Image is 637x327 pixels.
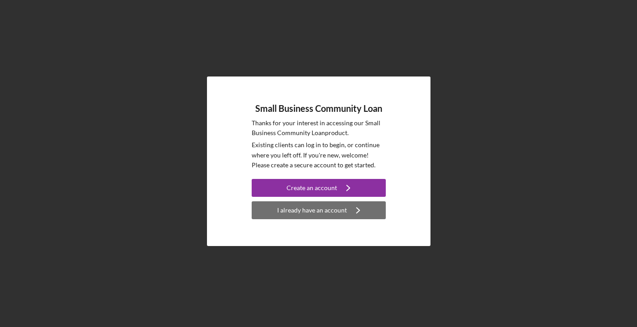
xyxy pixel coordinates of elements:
p: Existing clients can log in to begin, or continue where you left off. If you're new, welcome! Ple... [252,140,386,170]
button: I already have an account [252,201,386,219]
p: Thanks for your interest in accessing our Small Business Community Loan product. [252,118,386,138]
div: Create an account [287,179,337,197]
button: Create an account [252,179,386,197]
h4: Small Business Community Loan [255,103,382,114]
div: I already have an account [277,201,347,219]
a: Create an account [252,179,386,199]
